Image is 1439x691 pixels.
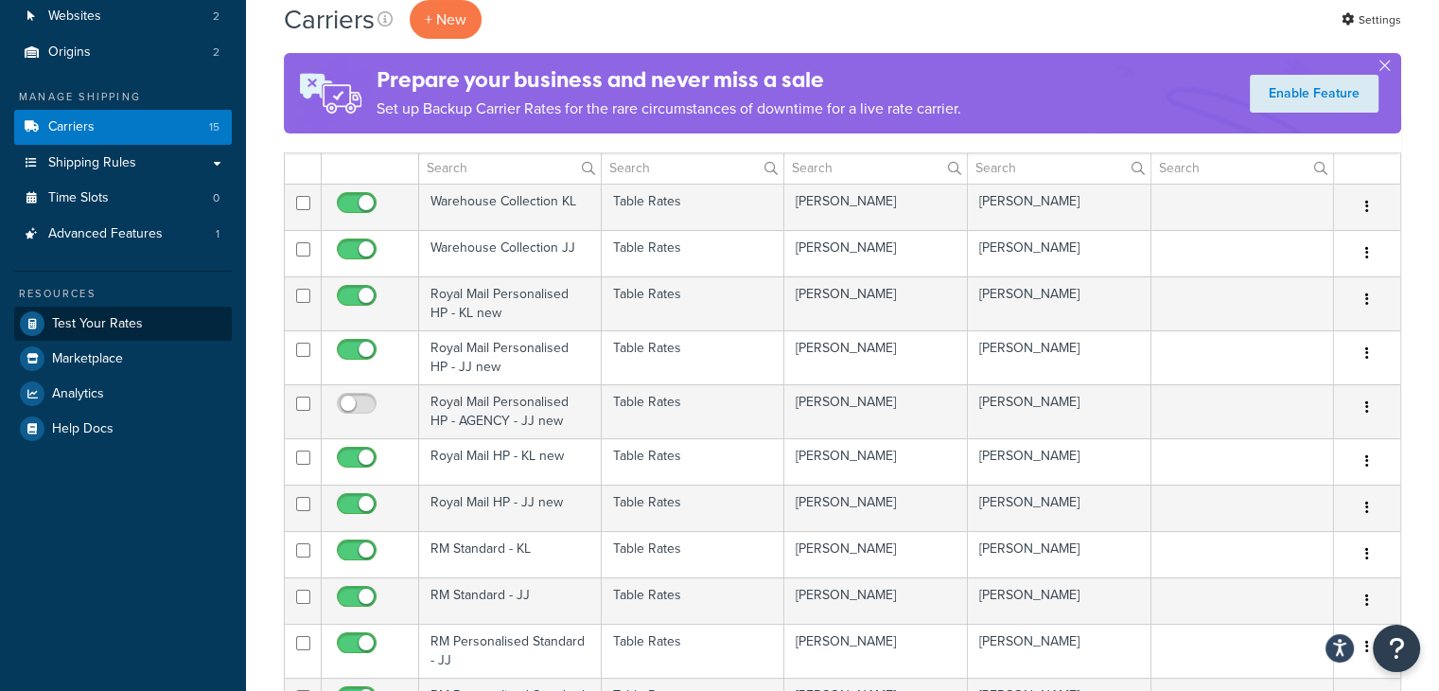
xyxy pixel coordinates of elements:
a: Settings [1342,7,1401,33]
span: Carriers [48,119,95,135]
td: [PERSON_NAME] [968,330,1151,384]
td: Table Rates [602,384,784,438]
span: Analytics [52,386,104,402]
li: Time Slots [14,181,232,216]
td: [PERSON_NAME] [784,531,968,577]
span: 2 [213,9,219,25]
td: [PERSON_NAME] [784,230,968,276]
td: Table Rates [602,230,784,276]
span: Test Your Rates [52,316,143,332]
a: Marketplace [14,342,232,376]
p: Set up Backup Carrier Rates for the rare circumstances of downtime for a live rate carrier. [377,96,961,122]
a: Test Your Rates [14,307,232,341]
li: Origins [14,35,232,70]
span: 0 [213,190,219,206]
td: Royal Mail HP - KL new [419,438,602,485]
span: Advanced Features [48,226,163,242]
input: Search [1151,151,1333,184]
td: [PERSON_NAME] [784,577,968,624]
div: Resources [14,286,232,302]
span: Help Docs [52,421,114,437]
td: [PERSON_NAME] [968,276,1151,330]
a: Carriers 15 [14,110,232,145]
td: Royal Mail Personalised HP - KL new [419,276,602,330]
a: Shipping Rules [14,146,232,181]
li: Carriers [14,110,232,145]
span: Websites [48,9,101,25]
li: Advanced Features [14,217,232,252]
td: Table Rates [602,330,784,384]
td: RM Personalised Standard - JJ [419,624,602,678]
td: [PERSON_NAME] [784,184,968,230]
a: Help Docs [14,412,232,446]
span: Marketplace [52,351,123,367]
td: Royal Mail HP - JJ new [419,485,602,531]
h4: Prepare your business and never miss a sale [377,64,961,96]
td: RM Standard - JJ [419,577,602,624]
img: ad-rules-rateshop-fe6ec290ccb7230408bd80ed9643f0289d75e0ffd9eb532fc0e269fcd187b520.png [284,53,377,133]
td: Table Rates [602,184,784,230]
input: Search [602,151,783,184]
td: [PERSON_NAME] [968,624,1151,678]
a: Time Slots 0 [14,181,232,216]
td: Table Rates [602,438,784,485]
div: Manage Shipping [14,89,232,105]
td: RM Standard - KL [419,531,602,577]
td: [PERSON_NAME] [784,276,968,330]
td: Royal Mail Personalised HP - JJ new [419,330,602,384]
td: Warehouse Collection KL [419,184,602,230]
td: [PERSON_NAME] [784,330,968,384]
a: Advanced Features 1 [14,217,232,252]
h1: Carriers [284,1,375,38]
span: Shipping Rules [48,155,136,171]
span: Origins [48,44,91,61]
a: Enable Feature [1250,75,1378,113]
td: Table Rates [602,485,784,531]
td: [PERSON_NAME] [784,384,968,438]
a: Analytics [14,377,232,411]
input: Search [968,151,1150,184]
td: [PERSON_NAME] [968,438,1151,485]
td: Table Rates [602,276,784,330]
td: Royal Mail Personalised HP - AGENCY - JJ new [419,384,602,438]
button: Open Resource Center [1373,625,1420,672]
td: [PERSON_NAME] [968,184,1151,230]
td: [PERSON_NAME] [968,230,1151,276]
td: [PERSON_NAME] [968,485,1151,531]
span: 1 [216,226,219,242]
td: [PERSON_NAME] [784,485,968,531]
span: 2 [213,44,219,61]
span: Time Slots [48,190,109,206]
td: [PERSON_NAME] [784,624,968,678]
td: Warehouse Collection JJ [419,230,602,276]
input: Search [419,151,601,184]
td: [PERSON_NAME] [968,577,1151,624]
td: [PERSON_NAME] [968,384,1151,438]
a: Origins 2 [14,35,232,70]
input: Search [784,151,967,184]
td: Table Rates [602,577,784,624]
td: Table Rates [602,531,784,577]
span: 15 [209,119,219,135]
td: [PERSON_NAME] [784,438,968,485]
td: Table Rates [602,624,784,678]
td: [PERSON_NAME] [968,531,1151,577]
